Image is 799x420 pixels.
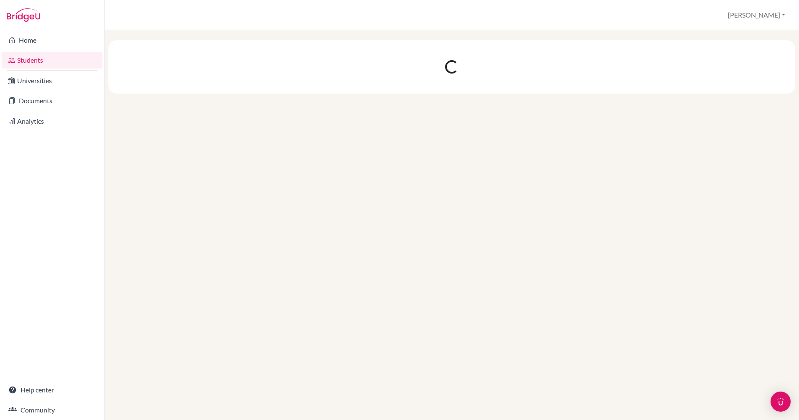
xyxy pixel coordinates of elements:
a: Community [2,402,102,418]
div: Open Intercom Messenger [771,392,791,412]
a: Home [2,32,102,48]
img: Bridge-U [7,8,40,22]
a: Analytics [2,113,102,130]
a: Documents [2,92,102,109]
a: Students [2,52,102,69]
a: Help center [2,382,102,398]
button: [PERSON_NAME] [724,7,789,23]
a: Universities [2,72,102,89]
